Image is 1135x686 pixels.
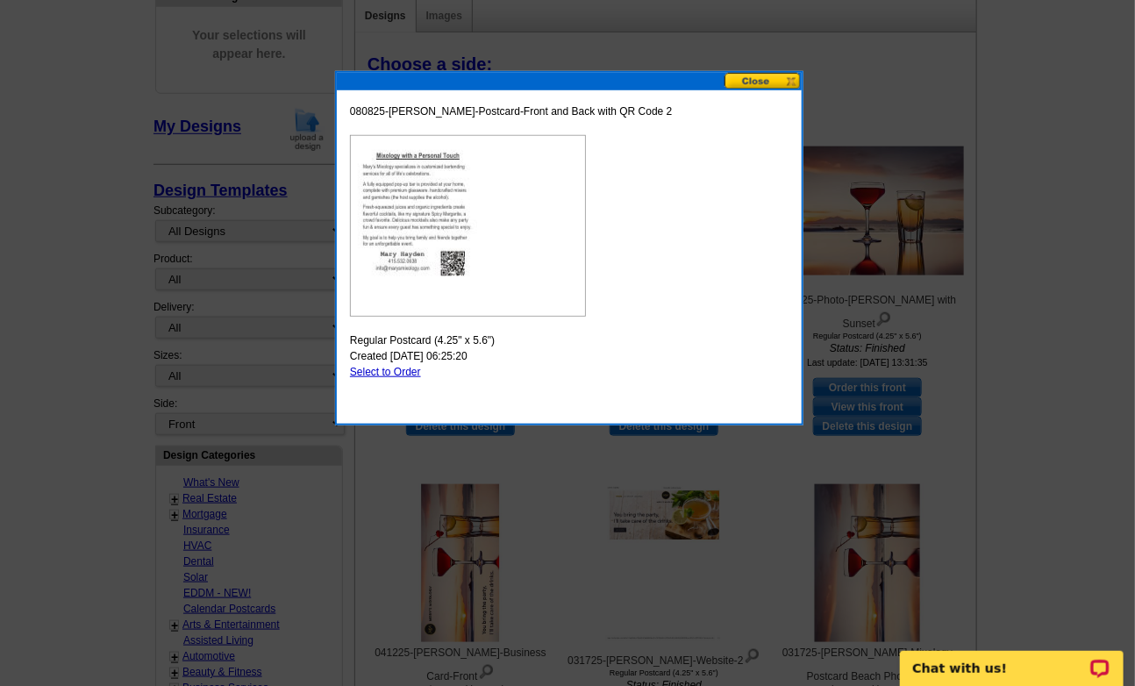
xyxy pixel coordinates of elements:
[350,348,468,364] span: Created [DATE] 06:25:20
[350,332,495,348] span: Regular Postcard (4.25" x 5.6")
[350,104,673,119] span: 080825-[PERSON_NAME]-Postcard-Front and Back with QR Code 2
[350,135,586,317] img: large-thumb.jpg
[889,631,1135,686] iframe: LiveChat chat widget
[350,366,421,378] a: Select to Order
